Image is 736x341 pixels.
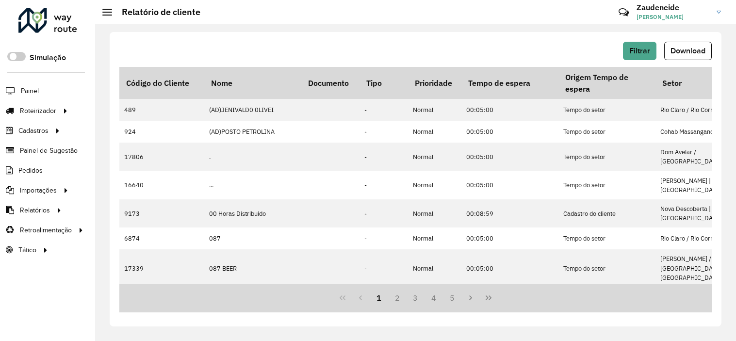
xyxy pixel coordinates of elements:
[204,171,301,199] td: ...
[301,67,360,99] th: Documento
[408,249,461,287] td: Normal
[18,245,36,255] span: Tático
[360,249,408,287] td: -
[119,67,204,99] th: Código do Cliente
[30,52,66,64] label: Simulação
[461,99,558,121] td: 00:05:00
[461,171,558,199] td: 00:05:00
[20,185,57,195] span: Importações
[407,289,425,307] button: 3
[558,99,655,121] td: Tempo do setor
[204,249,301,287] td: 087 BEER
[558,199,655,227] td: Cadastro do cliente
[558,143,655,171] td: Tempo do setor
[408,121,461,143] td: Normal
[360,99,408,121] td: -
[119,171,204,199] td: 16640
[408,171,461,199] td: Normal
[360,143,408,171] td: -
[408,199,461,227] td: Normal
[629,47,650,55] span: Filtrar
[360,199,408,227] td: -
[18,165,43,176] span: Pedidos
[461,143,558,171] td: 00:05:00
[613,2,634,23] a: Contato Rápido
[388,289,407,307] button: 2
[204,121,301,143] td: (AD)POSTO PETROLINA
[119,199,204,227] td: 9173
[204,143,301,171] td: .
[479,289,498,307] button: Last Page
[408,143,461,171] td: Normal
[360,171,408,199] td: -
[408,67,461,99] th: Prioridade
[408,227,461,249] td: Normal
[461,67,558,99] th: Tempo de espera
[119,143,204,171] td: 17806
[20,106,56,116] span: Roteirizador
[558,227,655,249] td: Tempo do setor
[558,121,655,143] td: Tempo do setor
[664,42,712,60] button: Download
[119,121,204,143] td: 924
[119,99,204,121] td: 489
[360,67,408,99] th: Tipo
[119,227,204,249] td: 6874
[558,171,655,199] td: Tempo do setor
[425,289,443,307] button: 4
[461,249,558,287] td: 00:05:00
[204,199,301,227] td: 00 Horas Distribuido
[623,42,656,60] button: Filtrar
[112,7,200,17] h2: Relatório de cliente
[443,289,461,307] button: 5
[360,121,408,143] td: -
[204,227,301,249] td: 087
[671,47,705,55] span: Download
[204,99,301,121] td: (AD)JENIVALD0 0LIVEI
[461,227,558,249] td: 00:05:00
[20,205,50,215] span: Relatórios
[20,225,72,235] span: Retroalimentação
[18,126,49,136] span: Cadastros
[204,67,301,99] th: Nome
[637,13,709,21] span: [PERSON_NAME]
[119,249,204,287] td: 17339
[21,86,39,96] span: Painel
[408,99,461,121] td: Normal
[360,227,408,249] td: -
[461,289,480,307] button: Next Page
[461,121,558,143] td: 00:05:00
[370,289,388,307] button: 1
[461,199,558,227] td: 00:08:59
[558,249,655,287] td: Tempo do setor
[558,67,655,99] th: Origem Tempo de espera
[20,146,78,156] span: Painel de Sugestão
[637,3,709,12] h3: Zaudeneide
